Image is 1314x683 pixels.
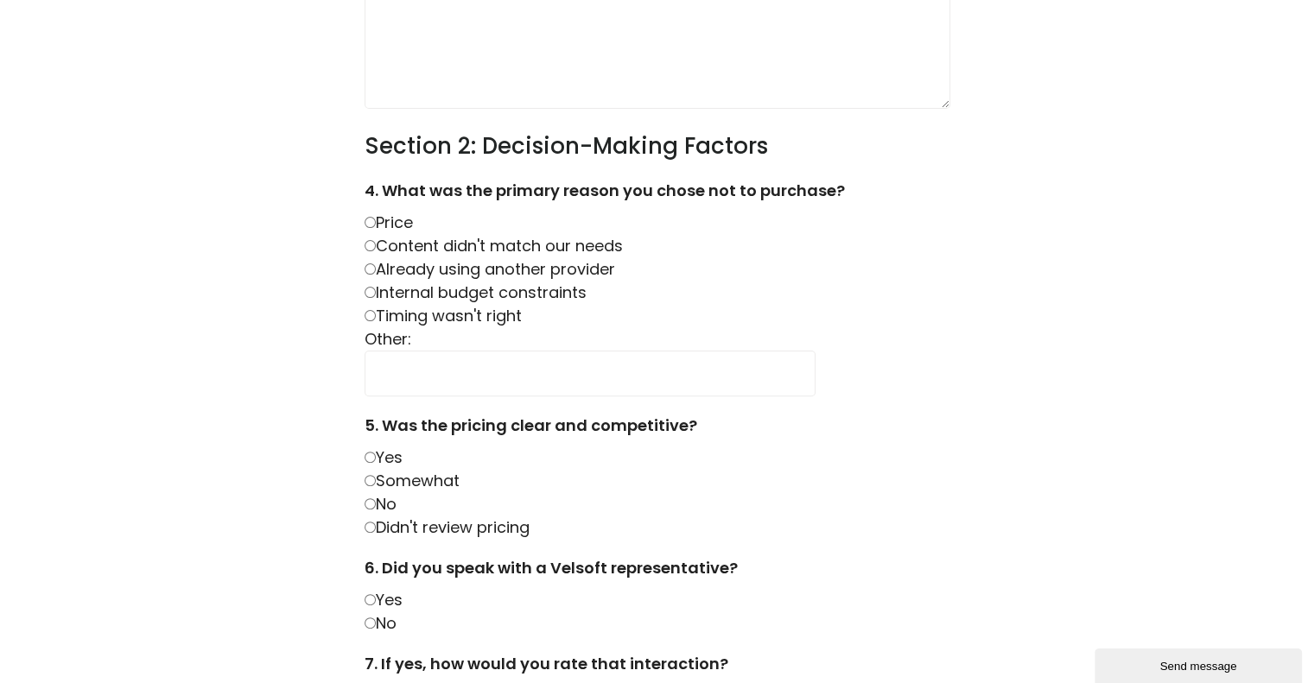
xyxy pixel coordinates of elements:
label: No [365,612,397,634]
label: Price [365,212,413,233]
label: Other: [365,328,411,350]
input: Content didn't match our needs [365,240,376,251]
label: No [365,493,397,515]
label: 4. What was the primary reason you chose not to purchase? [365,179,950,211]
label: Somewhat [365,470,460,491]
input: Somewhat [365,475,376,486]
h3: Section 2: Decision-Making Factors [365,132,950,161]
input: Didn't review pricing [365,522,376,533]
input: Yes [365,594,376,605]
label: 6. Did you speak with a Velsoft representative? [365,556,950,588]
label: 5. Was the pricing clear and competitive? [365,414,950,446]
label: Content didn't match our needs [365,235,623,256]
input: Internal budget constraints [365,287,376,298]
input: No [365,617,376,629]
label: Internal budget constraints [365,281,587,303]
label: Already using another provider [365,258,615,280]
input: Timing wasn't right [365,310,376,321]
iframe: chat widget [1095,645,1305,683]
input: Already using another provider [365,263,376,275]
input: Yes [365,452,376,463]
label: Timing wasn't right [365,305,522,326]
label: Yes [365,589,403,610]
input: Price [365,217,376,228]
input: No [365,498,376,509]
label: Didn't review pricing [365,516,530,538]
label: Yes [365,446,403,468]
